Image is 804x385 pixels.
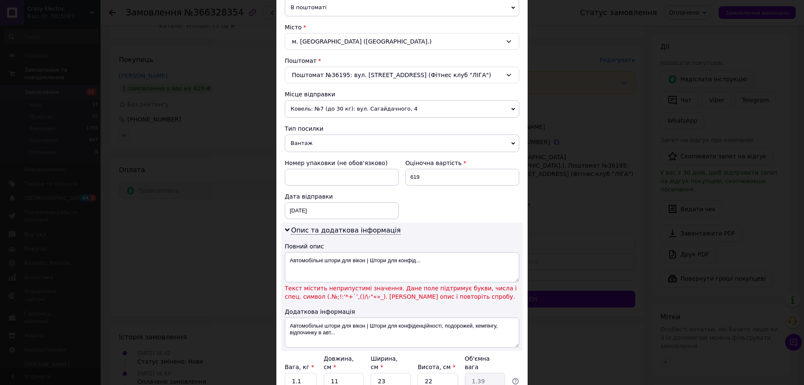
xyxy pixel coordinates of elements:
label: Ширина, см [371,355,397,370]
textarea: Автомобільні штори для вікон | Штори для конфід... [285,252,519,282]
textarea: Автомобільні штори для вікон | Штори для конфіденційності, подорожей, кемпінгу, відпочинку в авт... [285,318,519,348]
span: Текст містить неприпустимі значення. Дане поле підтримує букви, числа і спец. символ (.№;!:'*+`’,... [285,284,519,301]
span: Опис та додаткова інформація [291,226,401,235]
label: Висота, см [417,364,455,370]
span: Тип посилки [285,125,323,132]
div: Номер упаковки (не обов'язково) [285,159,399,167]
div: Місто [285,23,519,31]
div: Повний опис [285,242,519,251]
div: м. [GEOGRAPHIC_DATA] ([GEOGRAPHIC_DATA].) [285,33,519,50]
div: Поштомат №36195: вул. [STREET_ADDRESS] (Фітнес клуб "ЛІГА") [285,67,519,83]
div: Додаткова інформація [285,307,519,316]
span: Ковель: №7 (до 30 кг): вул. Сагайдачного, 4 [285,100,519,118]
div: Поштомат [285,57,519,65]
label: Довжина, см [324,355,354,370]
span: Вантаж [285,134,519,152]
div: Дата відправки [285,192,399,201]
label: Вага, кг [285,364,314,370]
div: Об'ємна вага [465,354,505,371]
span: Місце відправки [285,91,335,98]
div: Оціночна вартість [405,159,519,167]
